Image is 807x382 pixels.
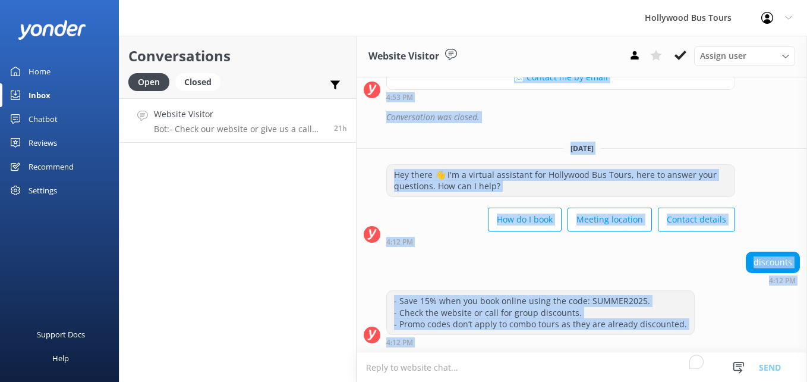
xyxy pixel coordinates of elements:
[658,208,735,231] button: Contact details
[334,123,347,133] span: Aug 19 2025 04:39pm (UTC -07:00) America/Tijuana
[386,93,735,101] div: Jul 02 2025 04:53pm (UTC -07:00) America/Tijuana
[386,338,695,346] div: Jul 18 2025 04:12pm (UTC -07:00) America/Tijuana
[563,143,601,154] span: [DATE]
[154,108,325,121] h4: Website Visitor
[128,73,169,91] div: Open
[387,65,735,89] button: 📩 Contact me by email
[746,252,799,273] div: discounts
[29,60,51,83] div: Home
[488,208,562,231] button: How do I book
[154,124,325,134] p: Bot: - Check our website or give us a call for deals and discounts. - Save 10% when you book onli...
[29,179,57,202] div: Settings
[700,49,746,62] span: Assign user
[37,322,85,346] div: Support Docs
[386,339,413,346] strong: 4:12 PM
[357,353,807,382] textarea: To enrich screen reader interactions, please activate Accessibility in Grammarly extension settings
[387,291,694,334] div: - Save 15% when you book online using the code: SUMMER2025. - Check the website or call for group...
[568,208,652,231] button: Meeting location
[128,75,175,88] a: Open
[52,346,69,370] div: Help
[18,20,86,40] img: yonder-white-logo.png
[364,107,800,127] div: 2025-07-02T23:58:39.566
[746,276,800,284] div: Jul 18 2025 04:12pm (UTC -07:00) America/Tijuana
[694,46,795,65] div: Assign User
[29,107,58,131] div: Chatbot
[368,49,439,64] h3: Website Visitor
[386,107,800,127] div: Conversation was closed.
[175,75,226,88] a: Closed
[29,83,51,107] div: Inbox
[386,237,735,246] div: Jul 18 2025 04:12pm (UTC -07:00) America/Tijuana
[387,165,735,196] div: Hey there 👋 I'm a virtual assistant for Hollywood Bus Tours, here to answer your questions. How c...
[119,98,356,143] a: Website VisitorBot:- Check our website or give us a call for deals and discounts. - Save 10% when...
[29,155,74,179] div: Recommend
[386,94,413,101] strong: 4:53 PM
[386,239,413,246] strong: 4:12 PM
[128,45,347,67] h2: Conversations
[29,131,57,155] div: Reviews
[769,277,796,284] strong: 4:12 PM
[175,73,220,91] div: Closed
